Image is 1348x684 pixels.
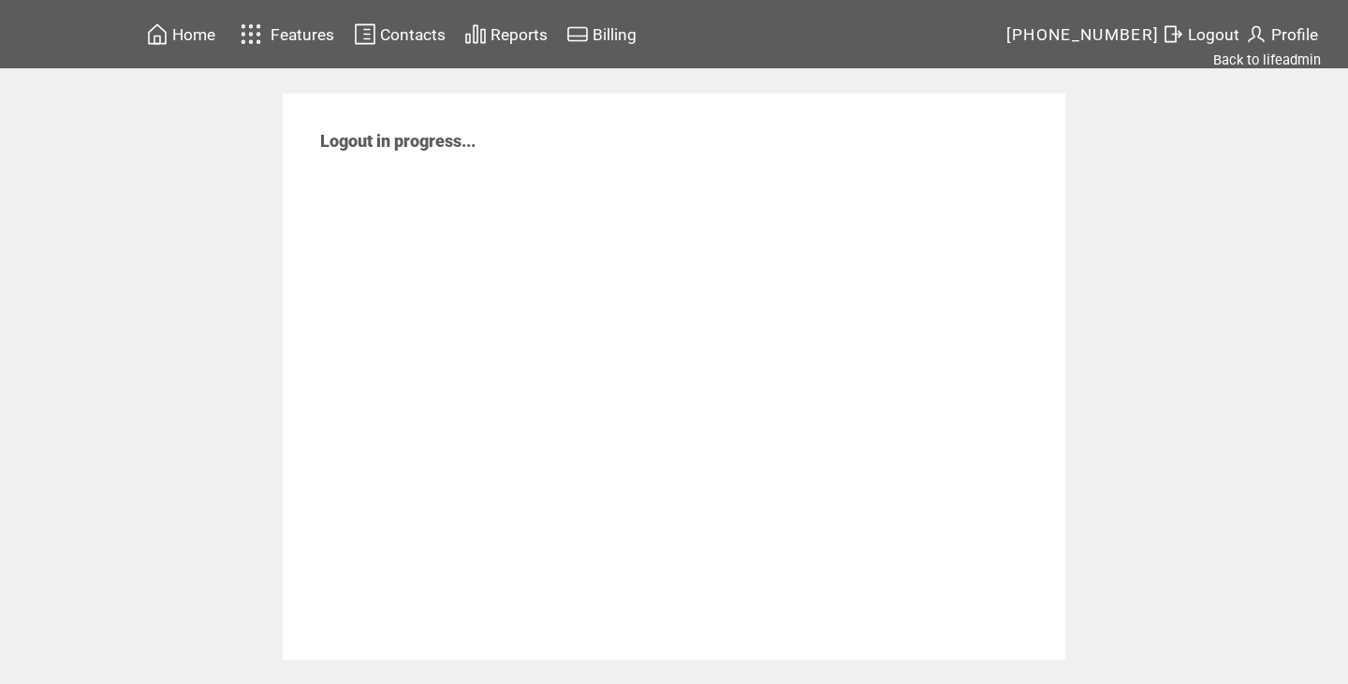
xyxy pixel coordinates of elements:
a: Features [232,16,338,52]
span: Features [271,25,334,44]
img: features.svg [235,19,268,50]
img: home.svg [146,22,168,46]
img: profile.svg [1245,22,1267,46]
span: Billing [593,25,637,44]
span: Reports [491,25,548,44]
span: Logout [1188,25,1239,44]
a: Home [143,20,218,49]
img: creidtcard.svg [566,22,589,46]
span: Logout in progress... [320,131,476,151]
span: Profile [1271,25,1318,44]
a: Contacts [351,20,448,49]
a: Reports [462,20,550,49]
span: [PHONE_NUMBER] [1006,25,1160,44]
img: contacts.svg [354,22,376,46]
a: Back to lifeadmin [1213,51,1321,68]
a: Profile [1242,20,1321,49]
img: chart.svg [464,22,487,46]
span: Home [172,25,215,44]
a: Billing [564,20,639,49]
span: Contacts [380,25,446,44]
a: Logout [1159,20,1242,49]
img: exit.svg [1162,22,1184,46]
